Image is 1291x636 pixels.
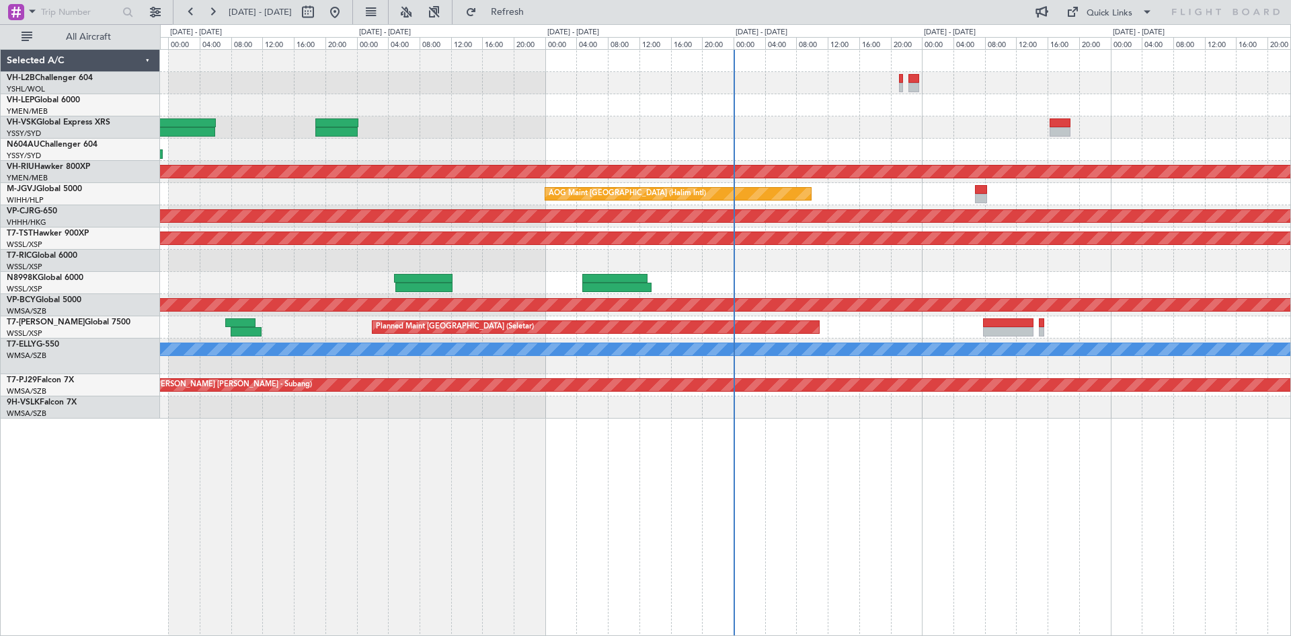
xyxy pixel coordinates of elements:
[7,96,34,104] span: VH-LEP
[828,37,859,49] div: 12:00
[7,262,42,272] a: WSSL/XSP
[170,27,222,38] div: [DATE] - [DATE]
[7,341,59,349] a: T7-ELLYG-550
[7,398,77,407] a: 9H-VSLKFalcon 7X
[388,37,420,49] div: 04:00
[200,37,231,49] div: 04:00
[796,37,828,49] div: 08:00
[7,274,38,282] span: N8998K
[7,96,80,104] a: VH-LEPGlobal 6000
[7,376,37,384] span: T7-PJ29
[1111,37,1142,49] div: 00:00
[1205,37,1237,49] div: 12:00
[7,74,93,82] a: VH-L2BChallenger 604
[1142,37,1173,49] div: 04:00
[7,284,42,294] a: WSSL/XSP
[482,37,514,49] div: 16:00
[1048,37,1079,49] div: 16:00
[7,151,41,161] a: YSSY/SYD
[229,6,292,18] span: [DATE] - [DATE]
[15,26,146,48] button: All Aircraft
[168,37,200,49] div: 00:00
[459,1,540,23] button: Refresh
[41,2,118,22] input: Trip Number
[1236,37,1267,49] div: 16:00
[702,37,734,49] div: 20:00
[7,328,42,339] a: WSSL/XSP
[7,163,34,171] span: VH-RIU
[294,37,325,49] div: 16:00
[7,106,48,116] a: YMEN/MEB
[7,141,97,149] a: N604AUChallenger 604
[1173,37,1205,49] div: 08:00
[7,207,34,215] span: VP-CJR
[671,37,703,49] div: 16:00
[7,240,42,250] a: WSSL/XSP
[7,141,40,149] span: N604AU
[7,296,36,304] span: VP-BCY
[7,118,110,127] a: VH-VSKGlobal Express XRS
[1079,37,1111,49] div: 20:00
[262,37,294,49] div: 12:00
[1016,37,1048,49] div: 12:00
[7,409,46,419] a: WMSA/SZB
[891,37,923,49] div: 20:00
[479,7,536,17] span: Refresh
[325,37,357,49] div: 20:00
[359,27,411,38] div: [DATE] - [DATE]
[7,376,74,384] a: T7-PJ29Falcon 7X
[7,351,46,361] a: WMSA/SZB
[608,37,639,49] div: 08:00
[514,37,545,49] div: 20:00
[549,184,706,204] div: AOG Maint [GEOGRAPHIC_DATA] (Halim Intl)
[7,74,35,82] span: VH-L2B
[7,84,45,94] a: YSHL/WOL
[7,306,46,316] a: WMSA/SZB
[924,27,976,38] div: [DATE] - [DATE]
[7,173,48,183] a: YMEN/MEB
[7,296,81,304] a: VP-BCYGlobal 5000
[7,229,33,238] span: T7-TST
[639,37,671,49] div: 12:00
[1087,7,1132,20] div: Quick Links
[7,217,46,227] a: VHHH/HKG
[7,207,57,215] a: VP-CJRG-650
[7,195,44,205] a: WIHH/HLP
[7,163,90,171] a: VH-RIUHawker 800XP
[7,318,85,326] span: T7-[PERSON_NAME]
[545,37,577,49] div: 00:00
[7,185,82,193] a: M-JGVJGlobal 5000
[765,37,797,49] div: 04:00
[985,37,1017,49] div: 08:00
[7,252,32,260] span: T7-RIC
[231,37,263,49] div: 08:00
[734,37,765,49] div: 00:00
[1113,27,1165,38] div: [DATE] - [DATE]
[7,252,77,260] a: T7-RICGlobal 6000
[736,27,787,38] div: [DATE] - [DATE]
[451,37,483,49] div: 12:00
[859,37,891,49] div: 16:00
[922,37,953,49] div: 00:00
[357,37,389,49] div: 00:00
[7,129,41,139] a: YSSY/SYD
[7,398,40,407] span: 9H-VSLK
[7,229,89,238] a: T7-TSTHawker 900XP
[35,32,142,42] span: All Aircraft
[376,317,534,337] div: Planned Maint [GEOGRAPHIC_DATA] (Seletar)
[576,37,608,49] div: 04:00
[547,27,599,38] div: [DATE] - [DATE]
[7,118,36,127] span: VH-VSK
[7,274,83,282] a: N8998KGlobal 6000
[7,341,36,349] span: T7-ELLY
[953,37,985,49] div: 04:00
[7,185,36,193] span: M-JGVJ
[420,37,451,49] div: 08:00
[7,386,46,396] a: WMSA/SZB
[1060,1,1159,23] button: Quick Links
[7,318,130,326] a: T7-[PERSON_NAME]Global 7500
